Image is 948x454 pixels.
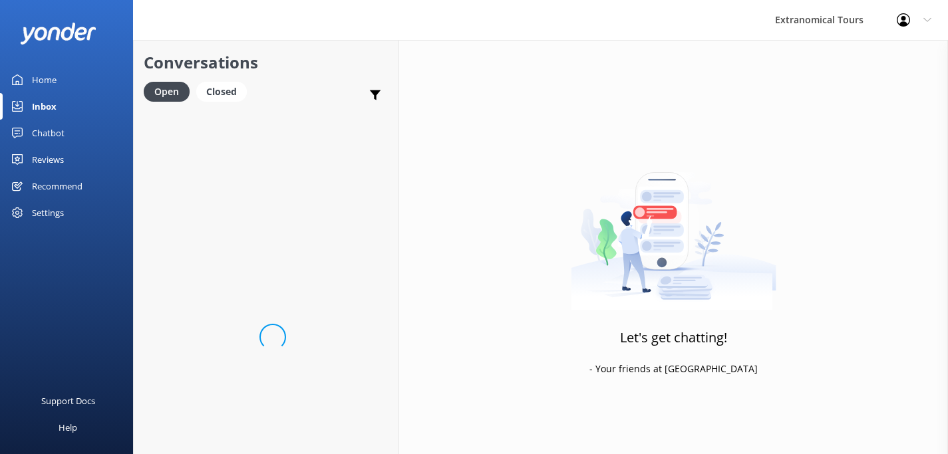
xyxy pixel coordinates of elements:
div: Open [144,82,190,102]
a: Closed [196,84,253,98]
div: Help [59,414,77,441]
div: Recommend [32,173,82,199]
h2: Conversations [144,50,389,75]
div: Inbox [32,93,57,120]
div: Chatbot [32,120,65,146]
a: Open [144,84,196,98]
div: Settings [32,199,64,226]
img: yonder-white-logo.png [20,23,96,45]
p: - Your friends at [GEOGRAPHIC_DATA] [589,362,758,376]
div: Closed [196,82,247,102]
h3: Let's get chatting! [620,327,727,348]
div: Support Docs [41,388,95,414]
div: Reviews [32,146,64,173]
img: artwork of a man stealing a conversation from at giant smartphone [571,144,776,310]
div: Home [32,66,57,93]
